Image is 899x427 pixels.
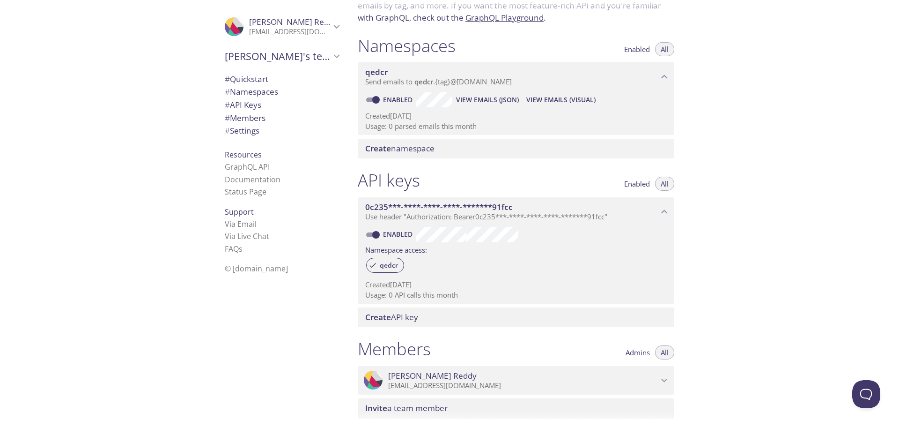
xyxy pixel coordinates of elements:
[217,44,346,68] div: Sriram's team
[217,98,346,112] div: API Keys
[655,345,674,360] button: All
[358,398,674,418] div: Invite a team member
[358,338,431,360] h1: Members
[217,11,346,42] div: Sriram Reddy
[217,112,346,125] div: Members
[365,143,435,154] span: namespace
[619,42,656,56] button: Enabled
[619,177,656,191] button: Enabled
[225,150,262,160] span: Resources
[358,366,674,395] div: Sriram Reddy
[239,244,243,254] span: s
[620,345,656,360] button: Admins
[365,280,667,290] p: Created [DATE]
[655,177,674,191] button: All
[365,111,667,121] p: Created [DATE]
[358,307,674,327] div: Create API Key
[374,261,404,270] span: qedcr
[388,381,658,390] p: [EMAIL_ADDRESS][DOMAIN_NAME]
[217,85,346,98] div: Namespaces
[225,74,230,84] span: #
[465,12,544,23] a: GraphQL Playground
[225,162,270,172] a: GraphQL API
[225,50,331,63] span: [PERSON_NAME]'s team
[225,187,266,197] a: Status Page
[365,403,387,413] span: Invite
[365,403,448,413] span: a team member
[382,230,416,239] a: Enabled
[388,371,477,381] span: [PERSON_NAME] Reddy
[365,67,388,77] span: qedcr
[225,125,230,136] span: #
[225,207,254,217] span: Support
[358,35,456,56] h1: Namespaces
[382,95,416,104] a: Enabled
[225,112,265,123] span: Members
[249,27,331,37] p: [EMAIL_ADDRESS][DOMAIN_NAME]
[225,86,230,97] span: #
[225,231,269,241] a: Via Live Chat
[225,174,280,185] a: Documentation
[365,242,427,256] label: Namespace access:
[414,77,433,86] span: qedcr
[217,73,346,86] div: Quickstart
[225,99,261,110] span: API Keys
[655,42,674,56] button: All
[358,62,674,91] div: qedcr namespace
[225,74,268,84] span: Quickstart
[225,125,259,136] span: Settings
[456,94,519,105] span: View Emails (JSON)
[249,16,338,27] span: [PERSON_NAME] Reddy
[526,94,596,105] span: View Emails (Visual)
[217,124,346,137] div: Team Settings
[852,380,880,408] iframe: Help Scout Beacon - Open
[225,99,230,110] span: #
[225,219,257,229] a: Via Email
[358,170,420,191] h1: API keys
[358,139,674,158] div: Create namespace
[365,121,667,131] p: Usage: 0 parsed emails this month
[365,312,391,322] span: Create
[365,312,418,322] span: API key
[225,86,278,97] span: Namespaces
[366,258,404,273] div: qedcr
[523,92,599,107] button: View Emails (Visual)
[225,263,288,274] span: © [DOMAIN_NAME]
[225,112,230,123] span: #
[365,77,512,86] span: Send emails to . {tag} @[DOMAIN_NAME]
[365,290,667,300] p: Usage: 0 API calls this month
[225,244,243,254] a: FAQ
[452,92,523,107] button: View Emails (JSON)
[365,143,391,154] span: Create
